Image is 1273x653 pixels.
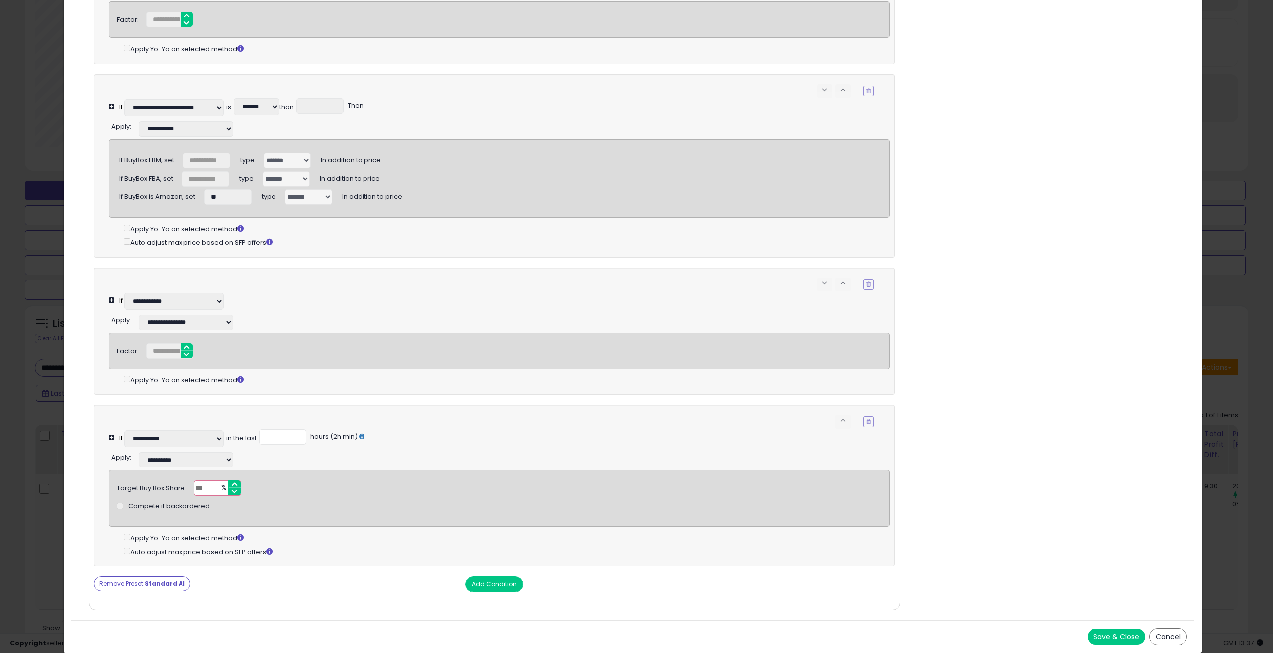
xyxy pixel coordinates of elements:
[111,312,131,325] div: :
[465,576,523,592] button: Add Condition
[820,85,829,94] span: keyboard_arrow_down
[111,450,131,463] div: :
[111,315,130,325] span: Apply
[215,481,231,496] span: %
[1149,628,1187,645] button: Cancel
[119,189,195,202] div: If BuyBox is Amazon, set
[119,171,173,184] div: If BuyBox FBA, set
[346,101,365,110] span: Then:
[838,416,848,425] span: keyboard_arrow_up
[119,152,174,165] div: If BuyBox FBM, set
[866,281,871,287] i: Remove Condition
[279,103,294,112] div: than
[111,122,130,131] span: Apply
[1088,629,1145,645] button: Save & Close
[145,579,185,588] strong: Standard AI
[111,119,131,132] div: :
[320,170,380,183] span: In addition to price
[94,576,190,591] button: Remove Preset:
[309,432,358,441] span: hours (2h min)
[128,502,210,511] span: Compete if backordered
[226,434,257,443] div: in the last
[239,170,254,183] span: type
[124,236,889,248] div: Auto adjust max price based on SFP offers
[866,419,871,425] i: Remove Condition
[321,152,381,165] span: In addition to price
[117,343,139,356] div: Factor:
[111,453,130,462] span: Apply
[124,532,889,543] div: Apply Yo-Yo on selected method
[838,279,848,288] span: keyboard_arrow_up
[124,374,889,385] div: Apply Yo-Yo on selected method
[342,188,402,201] span: In addition to price
[240,152,255,165] span: type
[820,279,829,288] span: keyboard_arrow_down
[226,103,231,112] div: is
[124,546,889,557] div: Auto adjust max price based on SFP offers
[262,188,276,201] span: type
[117,480,186,493] div: Target Buy Box Share:
[838,85,848,94] span: keyboard_arrow_up
[124,43,889,54] div: Apply Yo-Yo on selected method
[124,223,889,234] div: Apply Yo-Yo on selected method
[117,12,139,25] div: Factor:
[866,88,871,94] i: Remove Condition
